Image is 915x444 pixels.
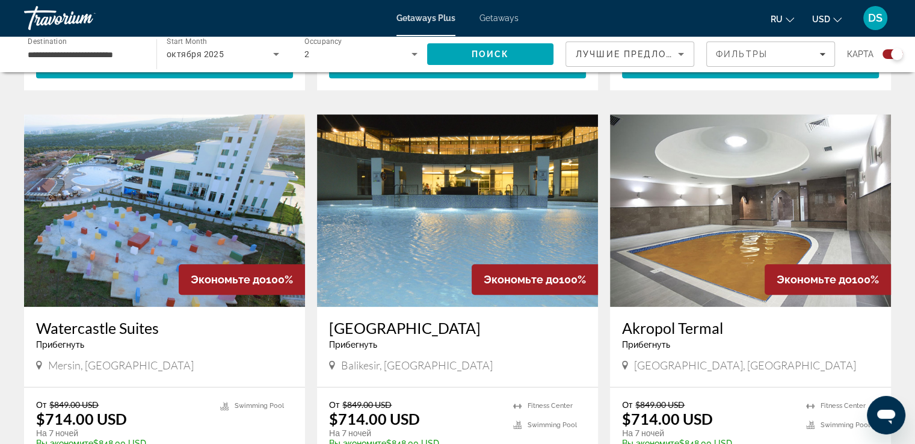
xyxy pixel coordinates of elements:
button: View Resort(1 unit) [36,57,293,78]
span: Экономьте до [191,273,266,286]
a: [GEOGRAPHIC_DATA] [329,319,586,337]
img: Watercastle Suites [24,114,305,307]
button: Search [427,43,553,65]
span: От [622,399,632,410]
span: От [329,399,339,410]
div: 100% [765,264,891,295]
a: Watercastle Suites [36,319,293,337]
button: Filters [706,42,835,67]
a: Getaways Plus [396,13,455,23]
button: Change language [771,10,794,28]
span: Occupancy [304,37,342,46]
span: $849.00 USD [49,399,99,410]
span: Прибегнуть [329,340,377,350]
p: $714.00 USD [329,410,420,428]
span: Лучшие предложения [576,49,704,59]
img: Laguna Termal Resort and Spa [317,114,598,307]
span: Поиск [472,49,510,59]
span: USD [812,14,830,24]
img: Akropol Termal [610,114,891,307]
span: Fitness Center [821,402,866,410]
span: DS [868,12,883,24]
iframe: Кнопка запуска окна обмена сообщениями [867,396,905,434]
div: 100% [472,264,598,295]
button: Change currency [812,10,842,28]
p: На 7 ночей [329,428,501,439]
input: Select destination [28,48,141,62]
button: User Menu [860,5,891,31]
span: Прибегнуть [622,340,670,350]
span: Destination [28,37,67,45]
span: Mersin, [GEOGRAPHIC_DATA] [48,359,194,372]
span: Фильтры [716,49,768,59]
p: $714.00 USD [36,410,127,428]
span: Balikesir, [GEOGRAPHIC_DATA] [341,359,493,372]
span: Fitness Center [528,402,573,410]
span: ru [771,14,783,24]
span: октября 2025 [167,49,224,59]
a: Getaways [479,13,519,23]
p: $714.00 USD [622,410,713,428]
span: Прибегнуть [36,340,84,350]
button: View Resort(2 units) [329,57,586,78]
span: Swimming Pool [528,421,577,429]
p: На 7 ночей [36,428,208,439]
mat-select: Sort by [576,47,684,61]
div: 100% [179,264,305,295]
span: $849.00 USD [635,399,685,410]
span: От [36,399,46,410]
span: Start Month [167,37,207,46]
span: Экономьте до [777,273,852,286]
button: View Resort(1 unit) [622,57,879,78]
span: карта [847,46,873,63]
span: [GEOGRAPHIC_DATA], [GEOGRAPHIC_DATA] [634,359,856,372]
a: Travorium [24,2,144,34]
span: $849.00 USD [342,399,392,410]
span: Экономьте до [484,273,559,286]
span: Swimming Pool [235,402,284,410]
span: 2 [304,49,309,59]
a: Akropol Termal [622,319,879,337]
p: На 7 ночей [622,428,794,439]
span: Swimming Pool [821,421,870,429]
